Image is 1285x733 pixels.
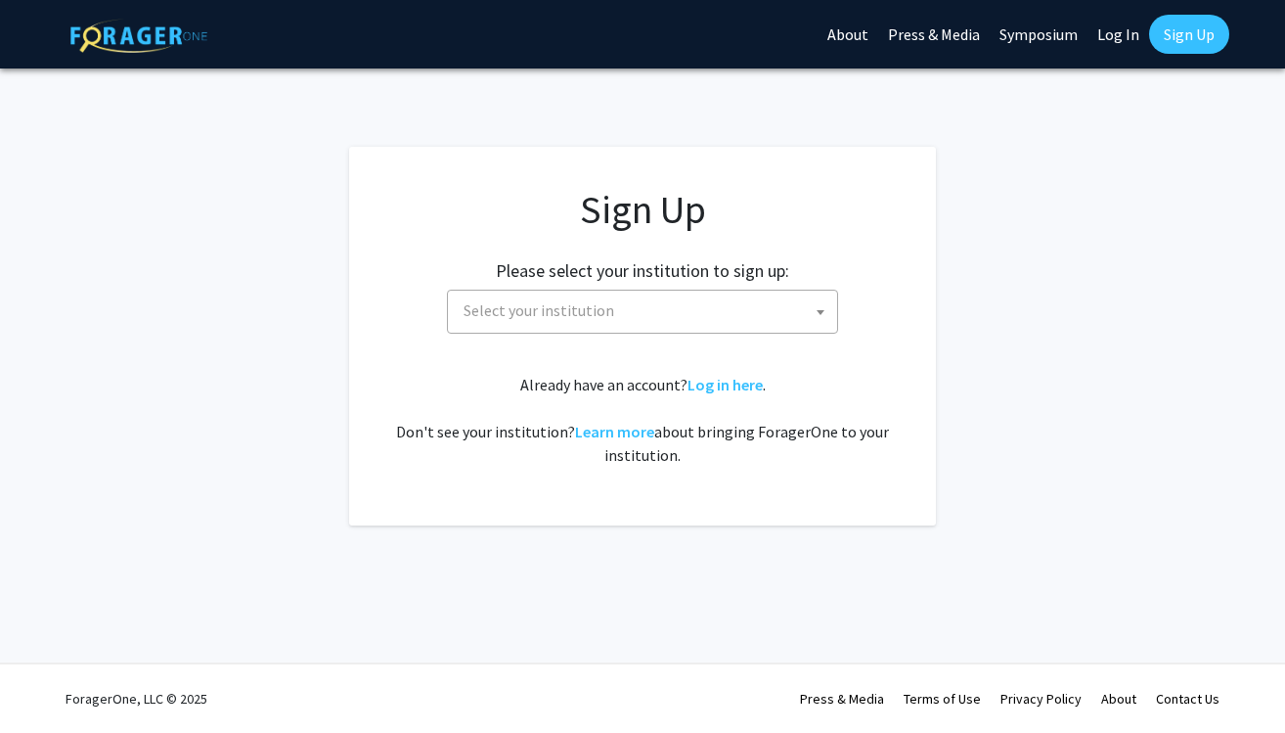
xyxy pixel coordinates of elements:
[456,291,837,331] span: Select your institution
[1149,15,1229,54] a: Sign Up
[800,690,884,708] a: Press & Media
[1101,690,1136,708] a: About
[1000,690,1082,708] a: Privacy Policy
[575,422,654,441] a: Learn more about bringing ForagerOne to your institution
[447,290,838,334] span: Select your institution
[687,375,763,394] a: Log in here
[496,260,789,282] h2: Please select your institution to sign up:
[66,664,207,733] div: ForagerOne, LLC © 2025
[388,373,897,467] div: Already have an account? . Don't see your institution? about bringing ForagerOne to your institut...
[464,300,614,320] span: Select your institution
[904,690,981,708] a: Terms of Use
[1156,690,1219,708] a: Contact Us
[388,186,897,233] h1: Sign Up
[70,19,207,53] img: ForagerOne Logo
